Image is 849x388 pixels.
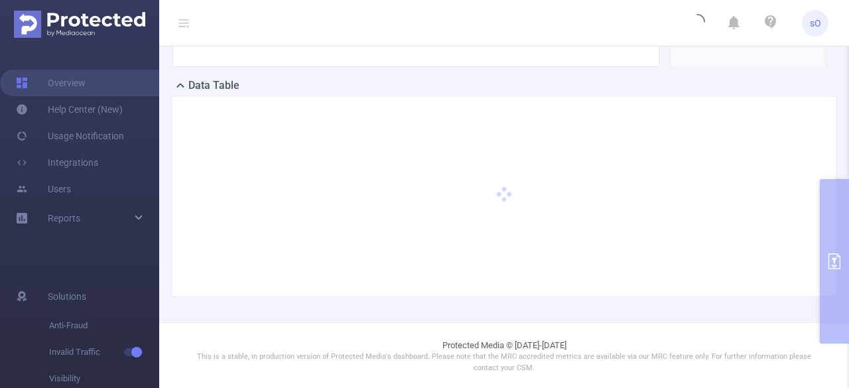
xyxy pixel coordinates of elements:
span: Reports [48,213,80,224]
a: Usage Notification [16,123,124,149]
a: Reports [48,205,80,231]
img: Protected Media [14,11,145,38]
a: Integrations [16,149,98,176]
span: Invalid Traffic [49,339,159,365]
p: This is a stable, in production version of Protected Media's dashboard. Please note that the MRC ... [192,352,816,373]
i: icon: loading [689,14,705,32]
span: sO [810,10,821,36]
h2: Data Table [188,78,239,94]
a: Help Center (New) [16,96,123,123]
span: Solutions [48,283,86,310]
span: Anti-Fraud [49,312,159,339]
a: Overview [16,70,86,96]
a: Users [16,176,71,202]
